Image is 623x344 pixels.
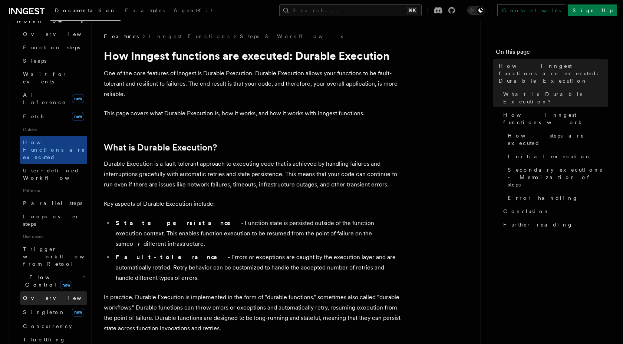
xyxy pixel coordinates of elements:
[467,6,485,15] button: Toggle dark mode
[508,132,608,147] span: How steps are executed
[508,194,578,202] span: Error handling
[407,7,417,14] kbd: ⌘K
[499,62,608,85] span: How Inngest functions are executed: Durable Execution
[20,210,87,231] a: Loops over steps
[20,185,87,196] span: Patterns
[104,142,217,153] a: What is Durable Execution?
[174,7,213,13] span: AgentKit
[20,164,87,185] a: User-defined Workflows
[20,291,87,305] a: Overview
[113,252,400,283] li: - Errors or exceptions are caught by the execution layer and are automatically retried. Retry beh...
[50,2,121,21] a: Documentation
[497,4,565,16] a: Contact sales
[496,47,608,59] h4: On this page
[23,44,80,50] span: Function steps
[20,231,87,242] span: Use cases
[500,205,608,218] a: Conclusion
[23,31,99,37] span: Overview
[72,112,84,121] span: new
[500,87,608,108] a: What is Durable Execution?
[503,221,573,228] span: Further reading
[505,150,608,163] a: Initial execution
[116,219,241,226] strong: State persistance
[279,4,422,16] button: Search...⌘K
[23,113,44,119] span: Fetch
[23,323,72,329] span: Concurrency
[20,305,87,320] a: Singletonnew
[23,200,82,206] span: Parallel steps
[23,295,99,301] span: Overview
[240,33,343,40] a: Steps & Workflows
[568,4,617,16] a: Sign Up
[23,214,80,227] span: Loops over steps
[20,109,87,124] a: Fetchnew
[113,218,400,249] li: - Function state is persisted outside of the function execution context. This enables function ex...
[496,59,608,87] a: How Inngest functions are executed: Durable Execution
[60,281,72,289] span: new
[20,196,87,210] a: Parallel steps
[121,2,169,20] a: Examples
[503,208,550,215] span: Conclusion
[104,292,400,334] p: In practice, Durable Execution is implemented in the form of "durable functions," sometimes also ...
[20,27,87,41] a: Overview
[130,240,144,247] em: or
[23,168,90,181] span: User-defined Workflows
[23,337,66,343] span: Throttling
[20,320,87,333] a: Concurrency
[505,191,608,205] a: Error handling
[500,218,608,231] a: Further reading
[104,159,400,190] p: Durable Execution is a fault-tolerant approach to executing code that is achieved by handling fai...
[55,7,116,13] span: Documentation
[104,199,400,209] p: Key aspects of Durable Execution include:
[508,153,591,160] span: Initial execution
[23,92,66,105] span: AI Inference
[20,88,87,109] a: AI Inferencenew
[20,54,87,67] a: Sleeps
[116,254,228,261] strong: Fault-tolerance
[20,67,87,88] a: Wait for events
[20,136,87,164] a: How Functions are executed
[13,274,82,288] span: Flow Control
[23,246,105,267] span: Trigger workflows from Retool
[104,108,400,119] p: This page covers what Durable Execution is, how it works, and how it works with Inngest functions.
[20,41,87,54] a: Function steps
[23,58,46,64] span: Sleeps
[23,71,67,85] span: Wait for events
[104,33,139,40] span: Features
[23,309,65,315] span: Singleton
[104,49,400,62] h1: How Inngest functions are executed: Durable Execution
[20,124,87,136] span: Guides
[72,94,84,103] span: new
[500,108,608,129] a: How Inngest functions work
[503,90,608,105] span: What is Durable Execution?
[104,68,400,99] p: One of the core features of Inngest is Durable Execution. Durable Execution allows your functions...
[125,7,165,13] span: Examples
[72,308,84,317] span: new
[508,166,608,188] span: Secondary executions - Memoization of steps
[13,27,87,271] div: Steps & Workflows
[505,129,608,150] a: How steps are executed
[169,2,217,20] a: AgentKit
[13,271,87,291] button: Flow Controlnew
[505,163,608,191] a: Secondary executions - Memoization of steps
[23,139,85,160] span: How Functions are executed
[149,33,230,40] a: Inngest Functions
[503,111,608,126] span: How Inngest functions work
[20,242,87,271] a: Trigger workflows from Retool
